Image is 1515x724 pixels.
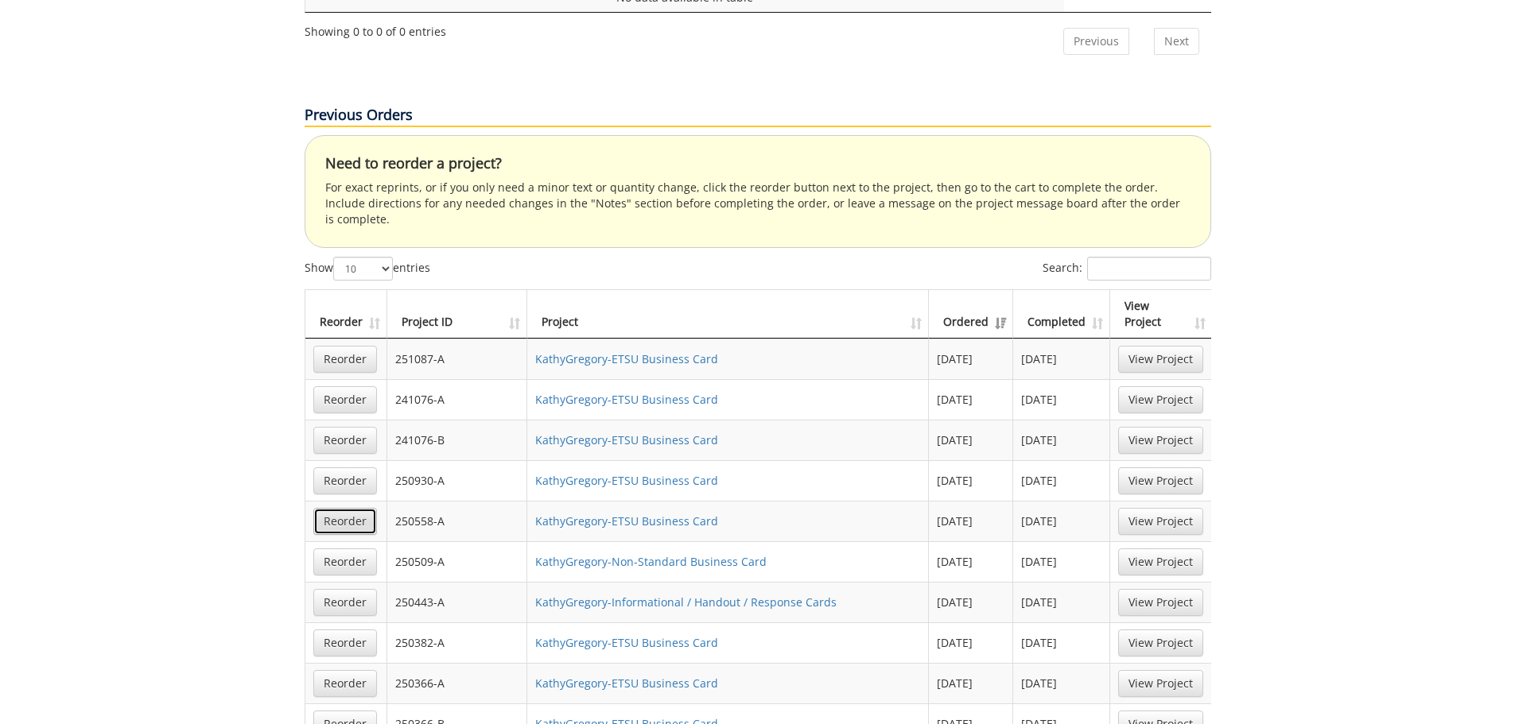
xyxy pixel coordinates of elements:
[1063,28,1129,55] a: Previous
[535,351,718,366] a: KathyGregory-ETSU Business Card
[1013,622,1110,663] td: [DATE]
[1013,663,1110,703] td: [DATE]
[305,290,387,339] th: Reorder: activate to sort column ascending
[1013,460,1110,501] td: [DATE]
[535,676,718,691] a: KathyGregory-ETSU Business Card
[1118,467,1203,494] a: View Project
[929,290,1013,339] th: Ordered: activate to sort column ascending
[929,379,1013,420] td: [DATE]
[313,629,377,656] a: Reorder
[313,589,377,616] a: Reorder
[313,467,377,494] a: Reorder
[535,432,718,447] a: KathyGregory-ETSU Business Card
[313,548,377,575] a: Reorder
[1118,346,1203,373] a: View Project
[535,635,718,650] a: KathyGregory-ETSU Business Card
[1118,548,1203,575] a: View Project
[1118,589,1203,616] a: View Project
[1118,508,1203,535] a: View Project
[1043,257,1211,281] label: Search:
[929,582,1013,622] td: [DATE]
[929,339,1013,379] td: [DATE]
[313,670,377,697] a: Reorder
[1013,290,1110,339] th: Completed: activate to sort column ascending
[929,622,1013,663] td: [DATE]
[1013,339,1110,379] td: [DATE]
[1154,28,1199,55] a: Next
[929,501,1013,541] td: [DATE]
[387,541,527,582] td: 250509-A
[1013,420,1110,460] td: [DATE]
[305,257,430,281] label: Show entries
[929,541,1013,582] td: [DATE]
[1013,379,1110,420] td: [DATE]
[1110,290,1211,339] th: View Project: activate to sort column ascending
[387,501,527,541] td: 250558-A
[1013,501,1110,541] td: [DATE]
[535,513,718,528] a: KathyGregory-ETSU Business Card
[535,594,837,610] a: KathyGregory-Informational / Handout / Response Cards
[1118,386,1203,413] a: View Project
[387,460,527,501] td: 250930-A
[325,156,1191,172] h4: Need to reorder a project?
[1013,582,1110,622] td: [DATE]
[535,473,718,488] a: KathyGregory-ETSU Business Card
[387,582,527,622] td: 250443-A
[1118,629,1203,656] a: View Project
[387,290,527,339] th: Project ID: activate to sort column ascending
[313,508,377,535] a: Reorder
[929,460,1013,501] td: [DATE]
[1118,427,1203,454] a: View Project
[387,379,527,420] td: 241076-A
[387,622,527,663] td: 250382-A
[387,663,527,703] td: 250366-A
[1013,541,1110,582] td: [DATE]
[313,386,377,413] a: Reorder
[527,290,930,339] th: Project: activate to sort column ascending
[535,554,767,569] a: KathyGregory-Non-Standard Business Card
[333,257,393,281] select: Showentries
[305,17,446,40] div: Showing 0 to 0 of 0 entries
[535,392,718,407] a: KathyGregory-ETSU Business Card
[387,339,527,379] td: 251087-A
[1087,257,1211,281] input: Search:
[929,420,1013,460] td: [DATE]
[313,427,377,454] a: Reorder
[387,420,527,460] td: 241076-B
[305,105,1211,127] p: Previous Orders
[325,180,1191,227] p: For exact reprints, or if you only need a minor text or quantity change, click the reorder button...
[929,663,1013,703] td: [DATE]
[313,346,377,373] a: Reorder
[1118,670,1203,697] a: View Project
